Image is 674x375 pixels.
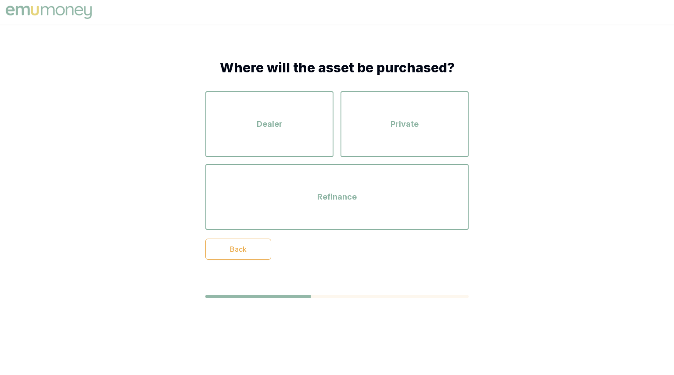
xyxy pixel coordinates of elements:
[205,60,469,75] h1: Where will the asset be purchased?
[391,118,419,130] span: Private
[4,4,94,21] img: Emu Money
[257,118,283,130] span: Dealer
[205,239,271,260] button: Back
[205,91,333,157] button: Dealer
[317,191,357,203] span: Refinance
[205,164,469,230] button: Refinance
[341,91,469,157] button: Private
